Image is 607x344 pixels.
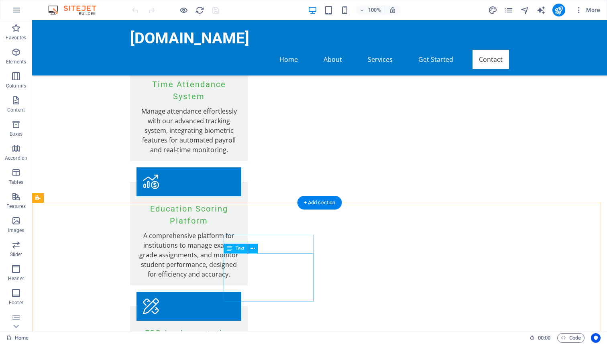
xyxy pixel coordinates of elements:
[520,5,530,15] button: navigator
[356,5,385,15] button: 100%
[488,5,498,15] button: design
[10,251,22,258] p: Slider
[552,4,565,16] button: publish
[9,179,23,185] p: Tables
[591,333,601,343] button: Usercentrics
[7,107,25,113] p: Content
[504,6,513,15] i: Pages (Ctrl+Alt+S)
[10,131,23,137] p: Boxes
[368,5,381,15] h6: 100%
[6,203,26,210] p: Features
[6,35,26,41] p: Favorites
[179,5,188,15] button: Click here to leave preview mode and continue editing
[530,333,551,343] h6: Session time
[520,6,530,15] i: Navigator
[5,155,27,161] p: Accordion
[297,196,342,210] div: + Add section
[8,275,24,282] p: Header
[6,83,26,89] p: Columns
[236,246,244,251] span: Text
[195,5,204,15] button: reload
[536,6,546,15] i: AI Writer
[561,333,581,343] span: Code
[8,227,24,234] p: Images
[557,333,585,343] button: Code
[9,299,23,306] p: Footer
[544,335,545,341] span: :
[6,59,26,65] p: Elements
[572,4,603,16] button: More
[575,6,600,14] span: More
[554,6,563,15] i: Publish
[6,333,29,343] a: Click to cancel selection. Double-click to open Pages
[536,5,546,15] button: text_generator
[389,6,396,14] i: On resize automatically adjust zoom level to fit chosen device.
[195,6,204,15] i: Reload page
[504,5,514,15] button: pages
[538,333,550,343] span: 00 00
[488,6,497,15] i: Design (Ctrl+Alt+Y)
[46,5,106,15] img: Editor Logo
